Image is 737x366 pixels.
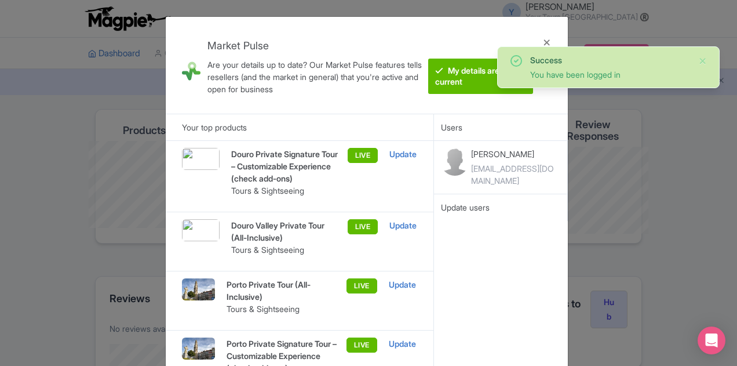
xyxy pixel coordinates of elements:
[231,219,339,244] p: Douro Valley Private Tour (All-Inclusive)
[471,162,560,187] div: [EMAIL_ADDRESS][DOMAIN_NAME]
[530,54,689,66] div: Success
[441,201,560,214] div: Update users
[227,303,337,315] p: Tours & Sightseeing
[471,148,560,160] p: [PERSON_NAME]
[182,338,215,360] img: be6buvoxnma5azejczbo.png
[389,278,417,291] div: Update
[428,59,533,94] btn: My details are current
[530,68,689,81] div: You have been logged in
[389,219,417,232] div: Update
[389,148,417,161] div: Update
[231,244,339,256] p: Tours & Sightseeing
[231,184,339,197] p: Tours & Sightseeing
[231,148,339,184] p: Douro Private Signature Tour – Customizable Experience (check add-ons)
[182,219,220,241] img: gnchpcgrksbw32ymcoo0.png
[698,54,707,68] button: Close
[207,40,429,52] h4: Market Pulse
[698,327,725,354] div: Open Intercom Messenger
[182,278,215,300] img: be6buvoxnma5azejczbo.png
[166,114,433,140] div: Your top products
[441,148,469,176] img: contact-b11cc6e953956a0c50a2f97983291f06.png
[207,59,429,95] div: Are your details up to date? Our Market Pulse features tells resellers (and the market in general...
[182,148,220,170] img: gnchpcgrksbw32ymcoo0.png
[389,338,417,350] div: Update
[434,114,568,140] div: Users
[182,47,200,95] img: market_pulse-1-0a5220b3d29e4a0de46fb7534bebe030.svg
[227,278,337,303] p: Porto Private Tour (All-Inclusive)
